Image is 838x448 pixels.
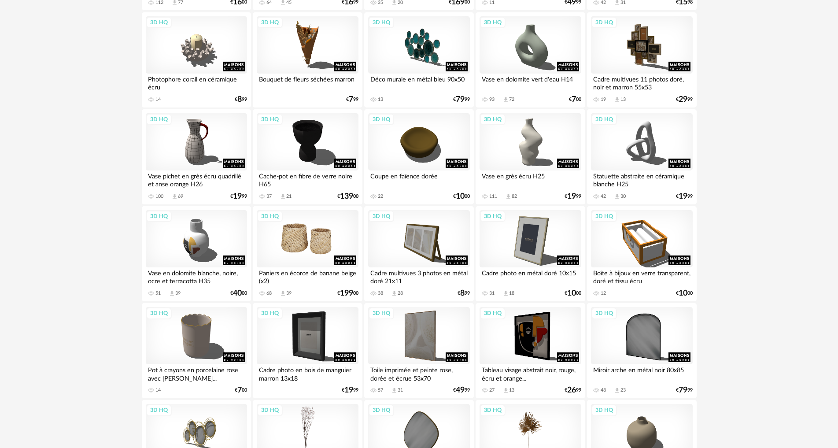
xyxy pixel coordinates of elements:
[509,387,514,393] div: 13
[512,193,517,200] div: 82
[146,307,172,319] div: 3D HQ
[591,364,692,382] div: Miroir arche en métal noir 80x85
[171,193,178,200] span: Download icon
[480,404,506,416] div: 3D HQ
[587,12,696,107] a: 3D HQ Cadre multivues 11 photos doré, noir et marron 55x53 19 Download icon 13 €2999
[233,193,242,200] span: 19
[676,193,693,200] div: € 99
[476,12,585,107] a: 3D HQ Vase en dolomite vert d'eau H14 93 Download icon 72 €700
[453,96,470,103] div: € 99
[233,290,242,296] span: 40
[378,290,383,296] div: 38
[280,193,286,200] span: Download icon
[146,17,172,28] div: 3D HQ
[257,267,358,285] div: Paniers en écorce de banane beige (x2)
[398,387,403,393] div: 31
[476,303,585,398] a: 3D HQ Tableau visage abstrait noir, rouge, écru et orange... 27 Download icon 13 €2699
[280,290,286,297] span: Download icon
[453,193,470,200] div: € 00
[253,206,362,301] a: 3D HQ Paniers en écorce de banane beige (x2) 68 Download icon 39 €19900
[378,193,383,200] div: 22
[286,193,292,200] div: 21
[368,364,469,382] div: Toile imprimée et peinte rose, dorée et écrue 53x70
[591,114,617,125] div: 3D HQ
[253,12,362,107] a: 3D HQ Bouquet de fleurs séchées marron €799
[391,387,398,394] span: Download icon
[364,109,473,204] a: 3D HQ Coupe en faïence dorée 22 €1000
[369,211,394,222] div: 3D HQ
[569,96,581,103] div: € 00
[368,170,469,188] div: Coupe en faïence dorée
[509,290,514,296] div: 18
[480,364,581,382] div: Tableau visage abstrait noir, rouge, écru et orange...
[456,96,465,103] span: 79
[286,290,292,296] div: 39
[460,290,465,296] span: 8
[364,12,473,107] a: 3D HQ Déco murale en métal bleu 90x50 13 €7999
[489,96,495,103] div: 93
[368,74,469,91] div: Déco murale en métal bleu 90x50
[364,303,473,398] a: 3D HQ Toile imprimée et peinte rose, dorée et écrue 53x70 57 Download icon 31 €4999
[591,211,617,222] div: 3D HQ
[340,290,353,296] span: 199
[391,290,398,297] span: Download icon
[591,170,692,188] div: Statuette abstraite en céramique blanche H25
[175,290,181,296] div: 39
[489,290,495,296] div: 31
[591,404,617,416] div: 3D HQ
[253,109,362,204] a: 3D HQ Cache-pot en fibre de verre noire H65 37 Download icon 21 €13900
[456,387,465,393] span: 49
[587,303,696,398] a: 3D HQ Miroir arche en métal noir 80x85 48 Download icon 23 €7999
[146,114,172,125] div: 3D HQ
[169,290,175,297] span: Download icon
[489,193,497,200] div: 111
[601,290,606,296] div: 12
[620,96,626,103] div: 13
[349,96,353,103] span: 7
[679,387,687,393] span: 79
[368,267,469,285] div: Cadre multivues 3 photos en métal doré 21x11
[505,193,512,200] span: Download icon
[235,387,247,393] div: € 00
[620,387,626,393] div: 23
[489,387,495,393] div: 27
[257,114,283,125] div: 3D HQ
[572,96,576,103] span: 7
[614,96,620,103] span: Download icon
[398,290,403,296] div: 28
[480,307,506,319] div: 3D HQ
[480,170,581,188] div: Vase en grès écru H25
[458,290,470,296] div: € 99
[344,387,353,393] span: 19
[591,74,692,91] div: Cadre multivues 11 photos doré, noir et marron 55x53
[476,206,585,301] a: 3D HQ Cadre photo en métal doré 10x15 31 Download icon 18 €1000
[364,206,473,301] a: 3D HQ Cadre multivues 3 photos en métal doré 21x11 38 Download icon 28 €899
[257,74,358,91] div: Bouquet de fleurs séchées marron
[257,404,283,416] div: 3D HQ
[676,290,693,296] div: € 00
[679,290,687,296] span: 10
[567,193,576,200] span: 19
[178,193,183,200] div: 69
[565,387,581,393] div: € 99
[480,74,581,91] div: Vase en dolomite vert d'eau H14
[591,307,617,319] div: 3D HQ
[453,387,470,393] div: € 99
[591,17,617,28] div: 3D HQ
[591,267,692,285] div: Boîte à bijoux en verre transparent, doré et tissu écru
[257,211,283,222] div: 3D HQ
[235,96,247,103] div: € 99
[620,193,626,200] div: 30
[337,290,358,296] div: € 00
[567,290,576,296] span: 10
[237,387,242,393] span: 7
[369,307,394,319] div: 3D HQ
[676,96,693,103] div: € 99
[480,267,581,285] div: Cadre photo en métal doré 10x15
[679,96,687,103] span: 29
[502,290,509,297] span: Download icon
[565,193,581,200] div: € 99
[378,387,383,393] div: 57
[502,387,509,394] span: Download icon
[502,96,509,103] span: Download icon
